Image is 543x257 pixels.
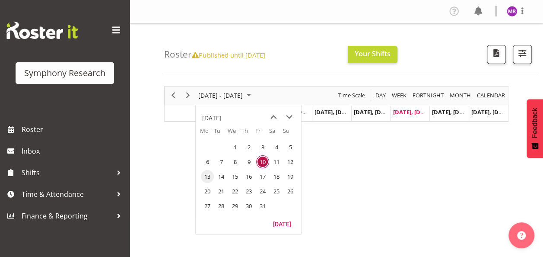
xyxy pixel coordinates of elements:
button: Timeline Day [374,90,387,101]
td: Friday, October 10, 2025 [255,154,269,169]
button: Next [182,90,194,101]
h4: Roster [164,49,265,59]
span: Friday, October 3, 2025 [256,141,269,154]
span: Fortnight [412,90,445,101]
th: Tu [214,127,228,140]
span: Roster [22,123,125,136]
button: Download a PDF of the roster according to the set date range. [487,45,506,64]
span: Saturday, October 11, 2025 [270,155,283,168]
button: Today [267,218,297,230]
span: Sunday, October 12, 2025 [284,155,297,168]
span: Published until [DATE] [192,51,265,59]
span: [DATE], [DATE] [314,108,354,116]
button: Filter Shifts [513,45,532,64]
button: Previous [168,90,179,101]
button: next month [281,109,297,125]
span: Your Shifts [355,49,391,58]
span: Friday, October 10, 2025 [256,155,269,168]
span: Wednesday, October 29, 2025 [229,199,241,212]
span: [DATE], [DATE] [393,108,432,116]
span: Inbox [22,145,125,157]
span: Day [375,90,387,101]
span: [DATE] - [DATE] [197,90,244,101]
span: Wednesday, October 22, 2025 [229,185,241,198]
div: Symphony Research [24,67,105,80]
div: title [202,109,222,127]
span: Monday, October 20, 2025 [201,185,214,198]
button: Feedback - Show survey [527,99,543,158]
button: previous month [266,109,281,125]
span: Sunday, October 5, 2025 [284,141,297,154]
th: Sa [269,127,283,140]
span: Monday, October 27, 2025 [201,199,214,212]
span: Finance & Reporting [22,209,112,222]
span: Wednesday, October 8, 2025 [229,155,241,168]
span: Friday, October 17, 2025 [256,170,269,183]
span: Thursday, October 23, 2025 [242,185,255,198]
span: Wednesday, October 15, 2025 [229,170,241,183]
span: Friday, October 31, 2025 [256,199,269,212]
span: Time Scale [337,90,366,101]
span: Tuesday, October 14, 2025 [215,170,228,183]
span: Thursday, October 16, 2025 [242,170,255,183]
img: Rosterit website logo [6,22,78,39]
span: [DATE], [DATE] [471,108,511,116]
span: Tuesday, October 28, 2025 [215,199,228,212]
span: Time & Attendance [22,188,112,201]
span: Friday, October 24, 2025 [256,185,269,198]
span: Sunday, October 19, 2025 [284,170,297,183]
div: October 06 - 12, 2025 [195,87,256,105]
span: Tuesday, October 7, 2025 [215,155,228,168]
img: minu-rana11870.jpg [507,6,517,16]
button: October 2025 [197,90,255,101]
span: Feedback [531,108,539,138]
span: calendar [476,90,506,101]
span: Thursday, October 2, 2025 [242,141,255,154]
span: [DATE], [DATE] [432,108,471,116]
span: [DATE], [DATE] [354,108,393,116]
button: Month [476,90,507,101]
span: Week [391,90,407,101]
span: Monday, October 6, 2025 [201,155,214,168]
span: Month [449,90,472,101]
th: Th [241,127,255,140]
th: Su [283,127,297,140]
span: Monday, October 13, 2025 [201,170,214,183]
span: Saturday, October 25, 2025 [270,185,283,198]
button: Time Scale [337,90,367,101]
th: Mo [200,127,214,140]
span: Wednesday, October 1, 2025 [229,141,241,154]
button: Your Shifts [348,46,397,63]
img: help-xxl-2.png [517,231,526,240]
th: We [228,127,241,140]
span: Thursday, October 9, 2025 [242,155,255,168]
span: Shifts [22,166,112,179]
th: Fr [255,127,269,140]
button: Fortnight [411,90,445,101]
div: next period [181,87,195,105]
span: Saturday, October 18, 2025 [270,170,283,183]
span: Saturday, October 4, 2025 [270,141,283,154]
button: Timeline Week [391,90,408,101]
span: Sunday, October 26, 2025 [284,185,297,198]
button: Timeline Month [448,90,473,101]
div: Timeline Week of October 10, 2025 [164,86,508,122]
span: Tuesday, October 21, 2025 [215,185,228,198]
span: Thursday, October 30, 2025 [242,199,255,212]
div: previous period [166,87,181,105]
